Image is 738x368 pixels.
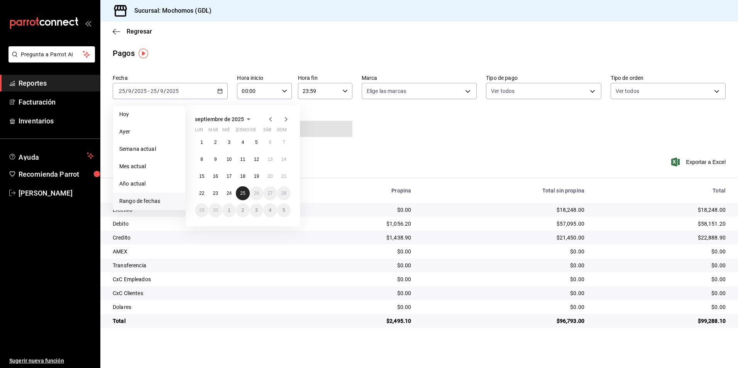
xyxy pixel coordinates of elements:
[227,157,232,162] abbr: 10 de septiembre de 2025
[134,88,147,94] input: ----
[222,135,236,149] button: 3 de septiembre de 2025
[236,135,249,149] button: 4 de septiembre de 2025
[113,317,293,325] div: Total
[150,88,157,94] input: --
[119,162,179,170] span: Mes actual
[222,169,236,183] button: 17 de septiembre de 2025
[195,115,253,124] button: septiembre de 2025
[85,20,91,26] button: open_drawer_menu
[113,28,152,35] button: Regresar
[263,152,277,166] button: 13 de septiembre de 2025
[263,135,277,149] button: 6 de septiembre de 2025
[166,88,179,94] input: ----
[423,303,584,311] div: $0.00
[597,206,726,214] div: $18,248.00
[277,186,291,200] button: 28 de septiembre de 2025
[195,116,244,122] span: septiembre de 2025
[597,262,726,269] div: $0.00
[263,127,271,135] abbr: sábado
[423,234,584,241] div: $21,450.00
[423,275,584,283] div: $0.00
[254,174,259,179] abbr: 19 de septiembre de 2025
[250,127,256,135] abbr: viernes
[267,191,273,196] abbr: 27 de septiembre de 2025
[157,88,159,94] span: /
[277,127,287,135] abbr: domingo
[199,191,204,196] abbr: 22 de septiembre de 2025
[208,152,222,166] button: 9 de septiembre de 2025
[362,75,477,81] label: Marca
[250,186,263,200] button: 26 de septiembre de 2025
[269,140,271,145] abbr: 6 de septiembre de 2025
[19,78,94,88] span: Reportes
[255,140,258,145] abbr: 5 de septiembre de 2025
[208,135,222,149] button: 2 de septiembre de 2025
[423,187,584,194] div: Total sin propina
[128,88,132,94] input: --
[195,152,208,166] button: 8 de septiembre de 2025
[611,75,726,81] label: Tipo de orden
[423,317,584,325] div: $96,793.00
[195,186,208,200] button: 22 de septiembre de 2025
[283,140,285,145] abbr: 7 de septiembre de 2025
[597,275,726,283] div: $0.00
[227,174,232,179] abbr: 17 de septiembre de 2025
[125,88,128,94] span: /
[208,127,218,135] abbr: martes
[236,186,249,200] button: 25 de septiembre de 2025
[673,157,726,167] button: Exportar a Excel
[199,208,204,213] abbr: 29 de septiembre de 2025
[306,262,411,269] div: $0.00
[250,152,263,166] button: 12 de septiembre de 2025
[240,191,245,196] abbr: 25 de septiembre de 2025
[195,135,208,149] button: 1 de septiembre de 2025
[616,87,639,95] span: Ver todos
[164,88,166,94] span: /
[200,157,203,162] abbr: 8 de septiembre de 2025
[19,116,94,126] span: Inventarios
[277,169,291,183] button: 21 de septiembre de 2025
[597,317,726,325] div: $99,288.10
[423,220,584,228] div: $57,095.00
[213,191,218,196] abbr: 23 de septiembre de 2025
[148,88,149,94] span: -
[267,157,273,162] abbr: 13 de septiembre de 2025
[423,206,584,214] div: $18,248.00
[119,180,179,188] span: Año actual
[597,248,726,255] div: $0.00
[199,174,204,179] abbr: 15 de septiembre de 2025
[281,174,286,179] abbr: 21 de septiembre de 2025
[269,208,271,213] abbr: 4 de octubre de 2025
[227,191,232,196] abbr: 24 de septiembre de 2025
[213,208,218,213] abbr: 30 de septiembre de 2025
[119,197,179,205] span: Rango de fechas
[113,234,293,241] div: Credito
[214,157,217,162] abbr: 9 de septiembre de 2025
[128,6,212,15] h3: Sucursal: Mochomos (GDL)
[195,127,203,135] abbr: lunes
[195,169,208,183] button: 15 de septiembre de 2025
[255,208,258,213] abbr: 3 de octubre de 2025
[21,51,83,59] span: Pregunta a Parrot AI
[597,289,726,297] div: $0.00
[250,203,263,217] button: 3 de octubre de 2025
[132,88,134,94] span: /
[208,186,222,200] button: 23 de septiembre de 2025
[19,151,84,160] span: Ayuda
[367,87,406,95] span: Elige las marcas
[267,174,273,179] abbr: 20 de septiembre de 2025
[19,188,94,198] span: [PERSON_NAME]
[240,157,245,162] abbr: 11 de septiembre de 2025
[306,248,411,255] div: $0.00
[486,75,601,81] label: Tipo de pago
[139,49,148,58] img: Tooltip marker
[250,135,263,149] button: 5 de septiembre de 2025
[277,203,291,217] button: 5 de octubre de 2025
[113,275,293,283] div: CxC Empleados
[119,145,179,153] span: Semana actual
[19,97,94,107] span: Facturación
[113,289,293,297] div: CxC Clientes
[208,169,222,183] button: 16 de septiembre de 2025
